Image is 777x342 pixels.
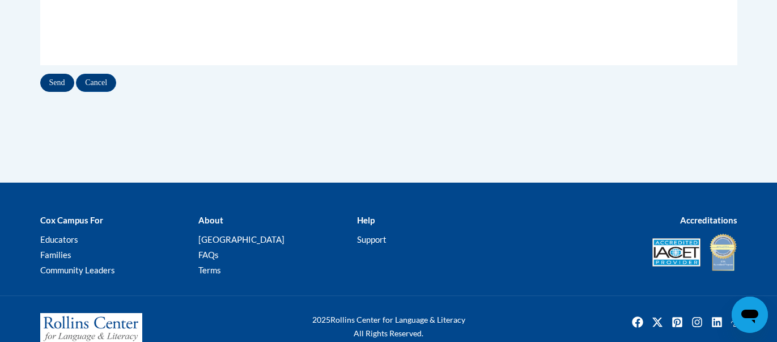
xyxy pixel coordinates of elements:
iframe: Button to launch messaging window [732,297,768,333]
img: Facebook icon [629,313,647,331]
a: Community Leaders [40,265,115,275]
a: Instagram [688,313,706,331]
a: Support [357,234,387,244]
img: Accredited IACET® Provider [652,238,700,267]
a: FAQs [198,250,219,260]
a: Pinterest [668,313,686,331]
img: Pinterest icon [668,313,686,331]
img: Facebook group icon [728,313,746,331]
img: LinkedIn icon [708,313,726,331]
a: [GEOGRAPHIC_DATA] [198,234,285,244]
b: About [198,215,223,225]
a: Terms [198,265,221,275]
input: Send [40,74,74,92]
img: Instagram icon [688,313,706,331]
b: Help [357,215,375,225]
a: Linkedin [708,313,726,331]
img: Twitter icon [648,313,666,331]
a: Facebook [629,313,647,331]
input: Cancel [76,74,116,92]
a: Facebook Group [728,313,746,331]
a: Twitter [648,313,666,331]
b: Accreditations [680,215,737,225]
div: Rollins Center for Language & Literacy All Rights Reserved. [270,313,508,340]
iframe: reCAPTCHA [48,7,220,51]
img: IDA® Accredited [709,233,737,272]
a: Families [40,250,71,260]
b: Cox Campus For [40,215,103,225]
span: 2025 [312,315,330,324]
a: Educators [40,234,78,244]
